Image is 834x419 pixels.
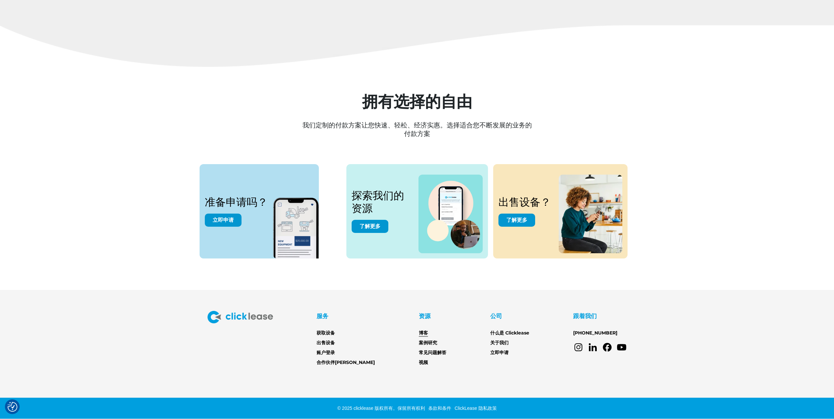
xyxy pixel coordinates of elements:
a: 视频 [419,359,428,366]
a: 条款和条件 [427,406,451,411]
font: 博客 [419,330,428,336]
a: 获取设备 [317,330,335,337]
font: [PHONE_NUMBER] [573,330,617,336]
font: 公司 [490,313,502,319]
img: 重新访问同意按钮 [8,402,17,412]
font: 探索我们的资源 [352,189,404,214]
a: 立即申请 [205,214,242,227]
img: 一位女士坐在凳子上看着手机 [559,175,622,253]
img: 智能手机屏幕上的新设备报价 [273,190,331,258]
a: 博客 [419,330,428,337]
img: Clicklease 徽标 [207,311,273,323]
font: 获取设备 [317,330,335,336]
font: 了解更多 [359,222,380,230]
font: © 2025 clicklease 版权所有。保留所有权利 [337,406,425,411]
font: 常见问题解答 [419,350,446,355]
font: 了解更多 [506,216,527,224]
font: 资源 [419,313,431,319]
a: 立即申请 [490,349,509,356]
a: 常见问题解答 [419,349,446,356]
font: 我们定制的付款方案让您快速、轻松、经济实惠。选择适合您不断发展的业务的付款方案 [302,121,532,138]
a: 出售设备 [317,339,335,347]
font: 出售设备 [317,340,335,346]
font: 服务 [317,313,328,319]
a: 什么是 Clicklease [490,330,529,337]
font: 立即申请 [490,350,509,355]
a: ClickLease 隐私政策 [453,406,496,411]
font: 准备申请吗？ [205,196,268,208]
font: 出售设备？ [498,196,551,208]
img: 一名男子使用笔记本电脑和手机的照片 [418,175,482,253]
font: 立即申请 [213,216,234,224]
font: 关于我们 [490,340,509,346]
font: 案例研究 [419,340,437,346]
font: 条款和条件 [428,406,451,411]
button: 同意偏好 [8,402,17,412]
font: 合作伙伴[PERSON_NAME] [317,359,375,365]
a: 账户登录 [317,349,335,356]
font: 账户登录 [317,350,335,355]
font: 拥有选择的自由 [362,92,472,111]
a: 合作伙伴[PERSON_NAME] [317,359,375,366]
a: [PHONE_NUMBER] [573,330,617,337]
a: 了解更多 [352,220,388,233]
a: 了解更多 [498,214,535,227]
font: ClickLease 隐私政策 [455,406,496,411]
font: 视频 [419,359,428,365]
font: 什么是 Clicklease [490,330,529,336]
font: 跟着我们 [573,313,597,319]
a: 关于我们 [490,339,509,347]
a: 案例研究 [419,339,437,347]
